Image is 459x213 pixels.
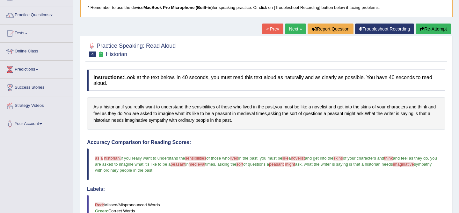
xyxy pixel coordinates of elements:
span: Click to see word definition [112,117,124,124]
span: . [428,156,429,161]
span: what the writer is saying is that a historian needs [304,162,393,167]
span: ask [295,162,302,167]
span: Click to see word definition [93,104,98,110]
span: Click to see word definition [303,110,322,117]
h4: Labels: [87,186,445,192]
span: medieval [189,162,205,167]
span: Click to see word definition [93,110,101,117]
span: Click to see word definition [265,104,273,110]
span: of your characters and [343,156,384,161]
span: Click to see word definition [418,104,427,110]
span: Click to see word definition [125,117,148,124]
a: Practice Questions [0,6,73,22]
span: think [384,156,393,161]
span: Click to see word definition [258,104,264,110]
span: Click to see word definition [337,104,343,110]
span: Click to see word definition [133,110,139,117]
span: in [186,162,189,167]
span: Click to see word definition [192,110,199,117]
span: Click to see word definition [108,110,116,117]
h2: Practice Speaking: Read Aloud [87,41,176,57]
span: Click to see word definition [153,110,157,117]
span: you are asked to imagine what it's like to be a [95,156,438,167]
span: Click to see word definition [345,104,352,110]
span: Click to see word definition [290,110,297,117]
a: Predictions [0,61,73,77]
span: asking the [217,162,236,167]
span: Click to see word definition [232,110,236,117]
span: times [205,162,215,167]
span: Click to see word definition [205,110,210,117]
span: Click to see word definition [149,117,168,124]
span: Click to see word definition [275,104,282,110]
a: Your Account [0,115,73,131]
span: Click to see word definition [221,104,232,110]
span: Click to see word definition [361,104,371,110]
span: Click to see word definition [215,117,221,124]
span: Click to see word definition [428,110,430,117]
span: Click to see word definition [178,117,194,124]
span: novelist [291,156,305,161]
span: historian, [104,156,121,161]
a: Success Stories [0,79,73,95]
span: Click to see word definition [282,110,288,117]
span: a [288,156,291,161]
span: Click to see word definition [327,110,343,117]
span: . [302,162,303,167]
span: Click to see word definition [210,117,214,124]
span: imaginative [393,162,414,167]
span: Click to see word definition [215,110,231,117]
span: Click to see word definition [256,110,267,117]
span: sensibilities [185,156,206,161]
span: Click to see word definition [283,104,293,110]
a: Next » [285,24,306,34]
span: Click to see word definition [122,104,124,110]
span: Click to see word definition [415,110,418,117]
span: skins [333,156,343,161]
span: Click to see word definition [384,110,395,117]
span: Click to see word definition [253,104,257,110]
span: Click to see word definition [428,104,436,110]
span: Click to see word definition [419,110,426,117]
span: Click to see word definition [100,104,102,110]
span: Click to see word definition [211,110,214,117]
span: Click to see word definition [387,104,408,110]
span: Click to see word definition [301,104,307,110]
span: lived [230,156,238,161]
span: Click to see word definition [377,104,386,110]
span: Click to see word definition [295,104,300,110]
span: , [215,162,216,167]
span: Click to see word definition [345,110,355,117]
span: Click to see word definition [324,110,326,117]
span: Click to see word definition [353,104,359,110]
b: Red: [95,203,104,207]
span: and feel as they do [393,156,428,161]
span: Click to see word definition [161,104,184,110]
h4: Accuracy Comparison for Reading Scores: [87,140,445,145]
span: Click to see word definition [134,104,144,110]
span: Click to see word definition [365,110,375,117]
span: Click to see word definition [268,110,281,117]
span: Click to see word definition [298,110,302,117]
h4: Look at the text below. In 40 seconds, you must read this text aloud as naturally and as clearly ... [87,70,445,91]
div: , , . , . . [87,97,445,130]
button: Report Question [308,24,353,34]
span: of questions a [243,162,269,167]
span: Click to see word definition [145,104,155,110]
small: Historian [106,51,127,57]
span: Click to see word definition [243,104,252,110]
span: in the past [238,156,258,161]
span: Click to see word definition [102,110,106,117]
a: Troubleshoot Recording [355,24,414,34]
a: Tests [0,24,73,40]
span: , [258,156,259,161]
span: Click to see word definition [196,117,209,124]
a: « Prev [262,24,283,34]
span: Click to see word definition [233,104,242,110]
button: Re-Attempt [416,24,451,34]
span: Click to see word definition [185,104,191,110]
span: as [95,156,99,161]
span: Click to see word definition [93,117,110,124]
span: if you really want to understand the [121,156,185,161]
span: might [285,162,295,167]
